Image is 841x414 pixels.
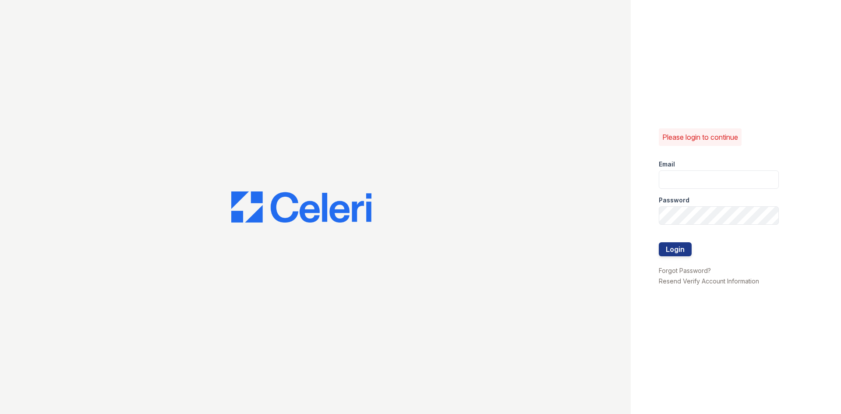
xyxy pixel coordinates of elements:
a: Resend Verify Account Information [659,277,759,285]
label: Password [659,196,689,205]
a: Forgot Password? [659,267,711,274]
label: Email [659,160,675,169]
button: Login [659,242,692,256]
p: Please login to continue [662,132,738,142]
img: CE_Logo_Blue-a8612792a0a2168367f1c8372b55b34899dd931a85d93a1a3d3e32e68fde9ad4.png [231,191,371,223]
